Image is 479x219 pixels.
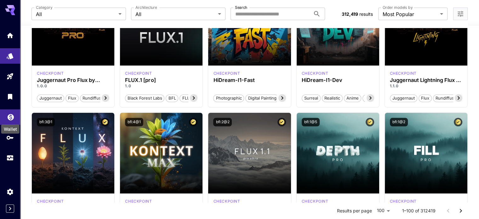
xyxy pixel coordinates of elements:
[36,5,53,10] label: Category
[390,77,462,83] h3: Juggernaut Lightning Flux by RunDiffusion
[125,71,152,76] p: checkpoint
[125,199,152,204] div: FLUX.1 Kontext [max]
[125,77,197,83] h3: FLUX.1 [pro]
[383,5,413,10] label: Order models by
[166,95,178,101] span: BFL
[37,95,64,101] span: juggernaut
[36,10,116,18] span: All
[6,50,14,58] div: Models
[213,71,240,76] p: checkpoint
[6,154,14,162] div: Usage
[454,118,462,126] button: Certified Model – Vetted for best performance and includes a commercial license.
[66,94,79,102] button: flux
[189,118,197,126] button: Certified Model – Vetted for best performance and includes a commercial license.
[454,205,467,217] button: Go to next page
[433,94,463,102] button: rundiffusion
[344,95,361,101] span: Anime
[37,199,64,204] p: checkpoint
[433,95,462,101] span: rundiffusion
[213,71,240,76] div: HiDream Fast
[390,95,417,101] span: juggernaut
[374,206,392,215] div: 100
[7,111,14,119] div: Wallet
[37,83,109,89] p: 1.0.0
[246,95,278,101] span: Digital Painting
[37,71,64,76] p: checkpoint
[125,199,152,204] p: checkpoint
[302,71,328,76] p: checkpoint
[390,71,417,76] p: checkpoint
[125,94,164,102] button: Black Forest Labs
[6,72,14,80] div: Playground
[125,95,164,101] span: Black Forest Labs
[135,5,157,10] label: Architecture
[245,94,279,102] button: Digital Painting
[419,94,432,102] button: flux
[213,94,244,102] button: Photographic
[66,95,78,101] span: flux
[6,32,14,39] div: Home
[1,124,20,134] div: Wallet
[125,71,152,76] div: fluxpro
[6,188,14,196] div: Settings
[344,94,361,102] button: Anime
[180,95,208,101] span: FLUX.1 [pro]
[277,118,286,126] button: Certified Model – Vetted for best performance and includes a commercial license.
[302,95,320,101] span: Surreal
[37,77,109,83] h3: Juggernaut Pro Flux by RunDiffusion
[322,94,343,102] button: Realistic
[6,134,14,141] div: API Keys
[390,71,417,76] div: FLUX.1 D
[390,94,417,102] button: juggernaut
[213,77,286,83] h3: HiDream-I1-Fast
[101,118,109,126] button: Certified Model – Vetted for best performance and includes a commercial license.
[235,5,247,10] label: Search
[302,77,374,83] h3: HiDream-I1-Dev
[180,94,209,102] button: FLUX.1 [pro]
[363,95,382,101] span: Stylized
[37,118,55,126] button: bfl:3@1
[390,118,408,126] button: bfl:1@2
[37,94,64,102] button: juggernaut
[337,208,372,214] p: Results per page
[341,11,358,17] span: 312,419
[419,95,431,101] span: flux
[135,10,215,18] span: All
[80,95,109,101] span: rundiffusion
[213,118,232,126] button: bfl:2@2
[402,208,436,214] p: 1–100 of 312419
[125,83,197,89] p: 1.0
[302,71,328,76] div: HiDream Dev
[302,118,320,126] button: bfl:1@5
[213,199,240,204] p: checkpoint
[213,199,240,204] div: fluxultra
[6,93,14,101] div: Library
[383,10,437,18] span: Most Popular
[80,94,110,102] button: rundiffusion
[362,94,383,102] button: Stylized
[359,11,373,17] span: results
[366,118,374,126] button: Certified Model – Vetted for best performance and includes a commercial license.
[302,199,328,204] p: checkpoint
[214,95,244,101] span: Photographic
[390,199,417,204] div: fluxpro
[37,71,64,76] div: FLUX.1 D
[302,94,321,102] button: Surreal
[322,95,342,101] span: Realistic
[390,83,462,89] p: 1.1.0
[6,205,14,213] button: Expand sidebar
[302,199,328,204] div: fluxpro
[457,10,464,18] button: Open more filters
[166,94,178,102] button: BFL
[125,118,143,126] button: bfl:4@1
[37,199,64,204] div: FLUX.1 Kontext [pro]
[390,199,417,204] p: checkpoint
